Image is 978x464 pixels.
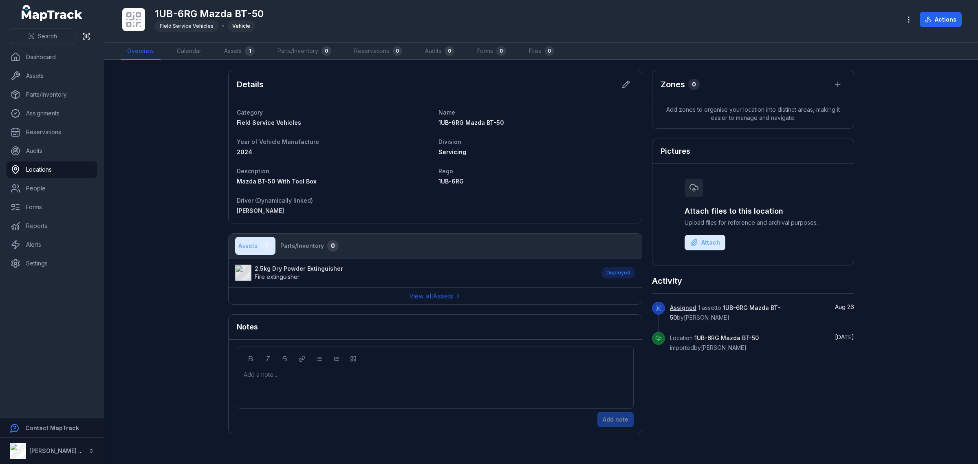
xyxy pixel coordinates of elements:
a: Forms0 [471,43,513,60]
span: Year of Vehicle Manufacture [237,138,319,145]
span: 1UB-6RG Mazda BT-50 [670,304,780,321]
span: Search [38,32,57,40]
div: 0 [544,46,554,56]
span: Servicing [438,148,466,155]
a: Forms [7,199,97,215]
button: Attach [685,235,725,250]
div: 0 [445,46,454,56]
span: Rego [438,168,453,175]
a: Locations [7,161,97,178]
span: 1 asset to by [PERSON_NAME] [670,304,780,321]
strong: 2.5kg Dry Powder Extinguisher [255,265,343,273]
a: 2.5kg Dry Powder ExtinguisherFire extinguisher [235,265,593,281]
time: 8/15/2025, 10:36:34 AM [835,334,854,340]
a: Reservations0 [348,43,409,60]
a: People [7,180,97,197]
span: Description [237,168,269,175]
button: Actions [920,12,962,27]
div: 0 [327,240,339,252]
a: [PERSON_NAME] [237,207,432,215]
a: Assignments [7,105,97,122]
span: Category [237,109,263,116]
a: Audits0 [419,43,461,60]
strong: Contact MapTrack [25,424,79,431]
span: 1UB-6RG Mazda BT-50 [438,119,504,126]
span: Name [438,109,455,116]
h2: Zones [661,79,685,90]
div: 0 [496,46,506,56]
a: Overview [121,43,161,60]
a: View allAssets [409,291,461,301]
span: Field Service Vehicles [160,23,214,29]
div: 1 [245,46,255,56]
div: 0 [392,46,402,56]
div: Deployed [601,267,635,278]
h2: Details [237,79,264,90]
h3: Pictures [661,146,690,157]
span: Field Service Vehicles [237,119,301,126]
a: Calendar [170,43,208,60]
strong: [PERSON_NAME] Air [29,447,86,454]
span: Mazda BT-50 With Tool Box [237,178,317,185]
a: Dashboard [7,49,97,65]
span: Location imported by [PERSON_NAME] [670,334,759,351]
button: Parts/Inventory0 [277,237,342,255]
span: Aug 26 [835,303,854,310]
h3: Notes [237,321,258,333]
div: 0 [322,46,331,56]
a: Reports [7,218,97,234]
time: 8/26/2025, 4:19:24 PM [835,303,854,310]
a: Assets [7,68,97,84]
span: 2024 [237,148,252,155]
a: Settings [7,255,97,272]
button: Assets1 [235,237,275,255]
a: Parts/Inventory [7,86,97,103]
a: Audits [7,143,97,159]
span: 1UB-6RG [438,178,464,185]
a: Parts/Inventory0 [271,43,338,60]
a: Assigned [670,304,696,312]
div: Vehicle [227,20,255,32]
span: Division [438,138,461,145]
span: [DATE] [835,334,854,340]
a: Assets1 [218,43,261,60]
a: Reservations [7,124,97,140]
a: Files0 [522,43,561,60]
span: Add zones to organise your location into distinct areas, making it easier to manage and navigate. [652,99,854,128]
span: 1UB-6RG Mazda BT-50 [694,334,759,341]
button: Search [10,29,75,44]
span: Driver (Dynamically linked) [237,197,313,204]
span: Upload files for reference and archival purposes. [685,219,822,227]
div: 0 [688,79,700,90]
h1: 1UB-6RG Mazda BT-50 [155,7,264,20]
h3: Attach files to this location [685,205,822,217]
span: Fire extinguisher [255,273,300,280]
h2: Activity [652,275,682,287]
div: 1 [261,240,272,252]
a: MapTrack [22,5,83,21]
a: Alerts [7,236,97,253]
